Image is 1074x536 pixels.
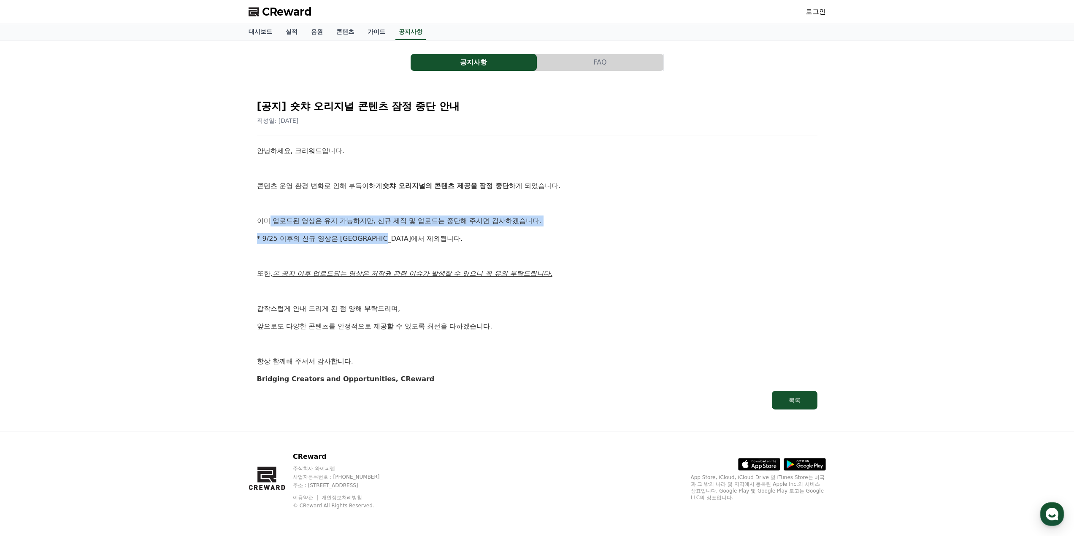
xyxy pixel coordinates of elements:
span: CReward [262,5,312,19]
a: 콘텐츠 [330,24,361,40]
span: 대화 [77,280,87,287]
a: 개인정보처리방침 [322,495,362,501]
span: 홈 [27,280,32,287]
u: 본 공지 이후 업로드되는 영상은 저작권 관련 이슈가 발생할 수 있으니 꼭 유의 부탁드립니다. [273,269,552,277]
div: 목록 [789,396,801,404]
a: 실적 [279,24,304,40]
p: 또한, [257,268,817,279]
a: 목록 [257,391,817,409]
p: CReward [293,452,396,462]
strong: Bridging Creators and Opportunities, CReward [257,375,435,383]
p: App Store, iCloud, iCloud Drive 및 iTunes Store는 미국과 그 밖의 나라 및 지역에서 등록된 Apple Inc.의 서비스 상표입니다. Goo... [691,474,826,501]
a: CReward [249,5,312,19]
a: 공지사항 [395,24,426,40]
h2: [공지] 숏챠 오리지널 콘텐츠 잠정 중단 안내 [257,100,817,113]
p: 주식회사 와이피랩 [293,465,396,472]
p: 사업자등록번호 : [PHONE_NUMBER] [293,474,396,480]
a: FAQ [537,54,664,71]
button: 목록 [772,391,817,409]
p: 항상 함께해 주셔서 감사합니다. [257,356,817,367]
p: 주소 : [STREET_ADDRESS] [293,482,396,489]
p: 앞으로도 다양한 콘텐츠를 안정적으로 제공할 수 있도록 최선을 다하겠습니다. [257,321,817,332]
a: 음원 [304,24,330,40]
a: 설정 [109,267,162,288]
p: 이미 업로드된 영상은 유지 가능하지만, 신규 제작 및 업로드는 중단해 주시면 감사하겠습니다. [257,215,817,226]
p: 안녕하세요, 크리워드입니다. [257,145,817,156]
span: 작성일: [DATE] [257,117,299,124]
p: * 9/25 이후의 신규 영상은 [GEOGRAPHIC_DATA]에서 제외됩니다. [257,233,817,244]
span: 설정 [130,280,141,287]
a: 홈 [3,267,56,288]
button: FAQ [537,54,663,71]
a: 가이드 [361,24,392,40]
a: 대화 [56,267,109,288]
a: 대시보드 [242,24,279,40]
a: 로그인 [806,7,826,17]
a: 이용약관 [293,495,319,501]
p: 갑작스럽게 안내 드리게 된 점 양해 부탁드리며, [257,303,817,314]
p: 콘텐츠 운영 환경 변화로 인해 부득이하게 하게 되었습니다. [257,180,817,191]
p: © CReward All Rights Reserved. [293,502,396,509]
button: 공지사항 [411,54,537,71]
strong: 숏챠 오리지널의 콘텐츠 제공을 잠정 중단 [382,182,509,190]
